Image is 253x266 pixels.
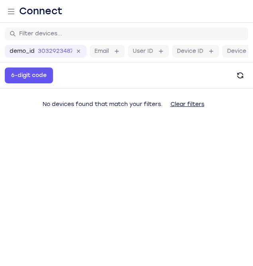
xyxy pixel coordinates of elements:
[232,67,248,83] button: Refresh
[19,5,63,17] h1: Connect
[5,67,53,83] button: 6-digit code
[133,47,153,55] label: User ID
[10,47,35,55] label: demo_id
[164,96,211,112] button: Clear filters
[177,47,203,55] label: Device ID
[19,30,243,38] input: Filter devices...
[94,47,109,55] label: Email
[43,101,163,108] span: No devices found that match your filters.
